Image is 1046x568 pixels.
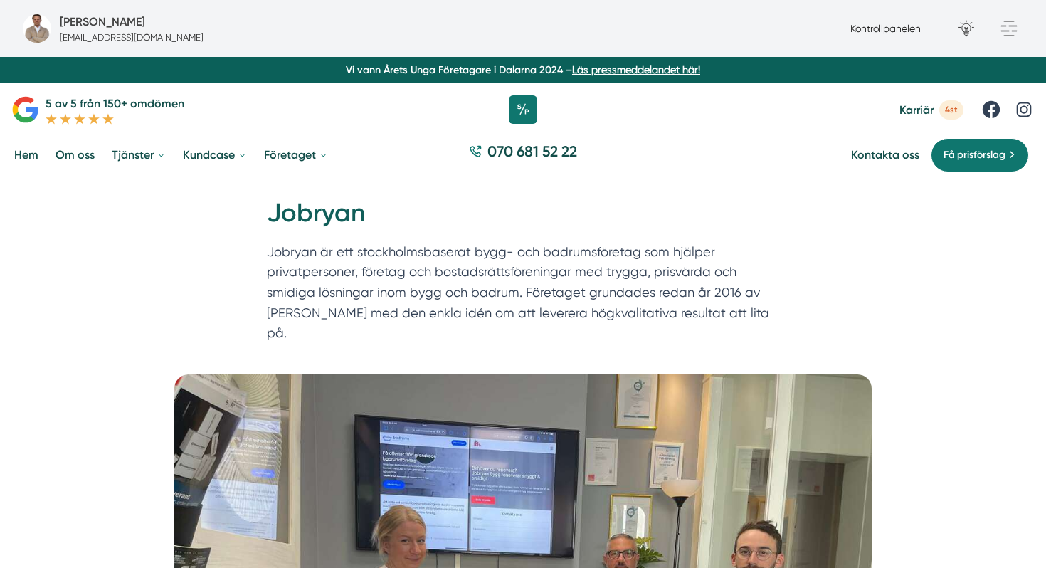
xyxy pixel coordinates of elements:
h1: Jobryan [267,196,779,242]
a: Få prisförslag [931,138,1029,172]
img: foretagsbild-pa-smartproduktion-ett-foretag-i-dalarnas-lan.png [23,14,51,43]
a: Läs pressmeddelandet här! [572,64,700,75]
a: Om oss [53,137,97,173]
p: Jobryan är ett stockholmsbaserat bygg- och badrumsföretag som hjälper privatpersoner, företag och... [267,242,779,350]
a: Företaget [261,137,331,173]
p: [EMAIL_ADDRESS][DOMAIN_NAME] [60,31,204,44]
p: Vi vann Årets Unga Företagare i Dalarna 2024 – [6,63,1040,77]
a: Kontakta oss [851,148,919,162]
span: 070 681 52 22 [487,141,577,162]
span: 4st [939,100,963,120]
p: 5 av 5 från 150+ omdömen [46,95,184,112]
a: Karriär 4st [899,100,963,120]
span: Få prisförslag [944,147,1005,163]
a: Kontrollpanelen [850,23,921,34]
a: 070 681 52 22 [463,141,583,169]
a: Kundcase [180,137,250,173]
span: Karriär [899,103,934,117]
a: Hem [11,137,41,173]
a: Tjänster [109,137,169,173]
h5: Försäljare [60,13,145,31]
